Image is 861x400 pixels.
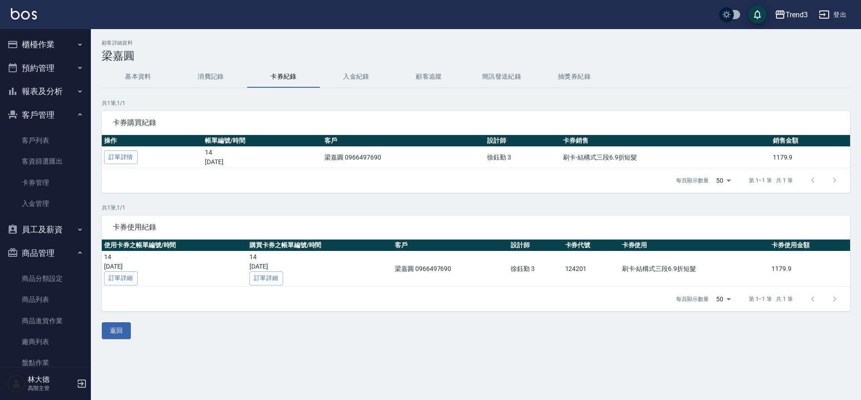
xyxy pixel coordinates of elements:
h2: 顧客詳細資料 [102,40,850,46]
th: 卡券銷售 [561,135,771,147]
p: [DATE] [104,262,245,271]
td: 14 [102,251,247,287]
button: 卡券紀錄 [247,66,320,88]
button: Trend3 [771,5,811,24]
button: 返回 [102,322,131,339]
div: 50 [712,287,734,311]
a: 入金管理 [4,193,87,214]
button: 預約管理 [4,56,87,80]
a: 商品列表 [4,289,87,310]
div: 50 [712,168,734,193]
th: 銷售金額 [771,135,850,147]
a: 訂單詳細 [104,271,138,285]
th: 卡券代號 [563,240,620,251]
td: 1179.9 [769,251,850,287]
p: 第 1–1 筆 共 1 筆 [749,176,793,185]
th: 設計師 [508,240,562,251]
th: 客戶 [322,135,485,147]
a: 商品進貨作業 [4,310,87,331]
button: 報表及分析 [4,80,87,103]
div: Trend3 [786,9,808,20]
button: 簡訊發送紀錄 [465,66,538,88]
button: save [748,5,766,24]
h5: 林大德 [28,375,74,384]
th: 購買卡券之帳單編號/時間 [247,240,393,251]
a: 盤點作業 [4,352,87,373]
th: 使用卡券之帳單編號/時間 [102,240,247,251]
a: 客戶列表 [4,130,87,151]
td: 刷卡-結構式三段6.9折短髮 [620,251,769,287]
button: 登出 [815,6,850,23]
span: 卡券購買紀錄 [113,118,839,127]
img: Logo [11,8,37,20]
td: 124201 [563,251,620,287]
th: 卡券使用金額 [769,240,850,251]
p: 第 1–1 筆 共 1 筆 [749,295,793,303]
td: 刷卡-結構式三段6.9折短髮 [561,147,771,168]
span: 卡券使用紀錄 [113,223,839,232]
p: [DATE] [205,157,320,167]
button: 抽獎券紀錄 [538,66,611,88]
td: 梁嘉圓 0966497690 [393,251,508,287]
button: 顧客追蹤 [393,66,465,88]
button: 櫃檯作業 [4,33,87,56]
a: 卡券管理 [4,172,87,193]
a: 商品分類設定 [4,268,87,289]
td: 14 [203,147,322,168]
td: 徐鈺勤 3 [508,251,562,287]
button: 商品管理 [4,241,87,265]
th: 卡券使用 [620,240,769,251]
td: 14 [247,251,393,287]
a: 廠商列表 [4,331,87,352]
img: Person [7,375,25,393]
p: 共 1 筆, 1 / 1 [102,99,850,107]
button: 消費記錄 [174,66,247,88]
th: 設計師 [485,135,561,147]
button: 客戶管理 [4,103,87,127]
td: 徐鈺勤 3 [485,147,561,168]
p: 共 1 筆, 1 / 1 [102,204,850,212]
h3: 梁嘉圓 [102,50,850,62]
button: 基本資料 [102,66,174,88]
a: 客資篩選匯出 [4,151,87,172]
p: 每頁顯示數量 [676,295,709,303]
button: 員工及薪資 [4,218,87,241]
th: 帳單編號/時間 [203,135,322,147]
th: 客戶 [393,240,508,251]
p: [DATE] [249,262,390,271]
p: 每頁顯示數量 [676,176,709,185]
a: 訂單詳細 [249,271,283,285]
td: 梁嘉圓 0966497690 [322,147,485,168]
a: 訂單詳情 [104,150,138,165]
button: 入金紀錄 [320,66,393,88]
th: 操作 [102,135,203,147]
td: 1179.9 [771,147,850,168]
p: 高階主管 [28,384,74,392]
